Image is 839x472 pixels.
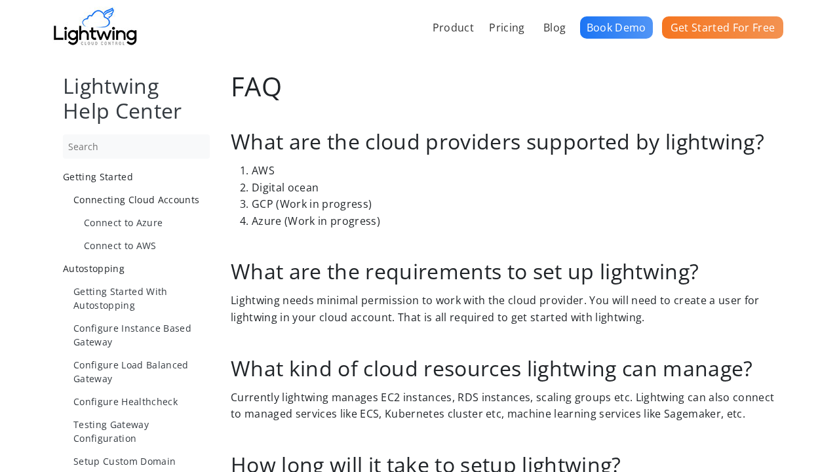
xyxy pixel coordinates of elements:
a: Product [428,13,478,42]
span: Connecting Cloud Accounts [73,193,199,206]
h2: What are the requirements to set up lightwing? [231,261,776,282]
li: Azure (Work in progress) [252,213,776,230]
li: GCP (Work in progress) [252,196,776,213]
p: Currently lightwing manages EC2 instances, RDS instances, scaling groups etc. Lightwing can also ... [231,389,776,423]
span: Autostopping [63,262,125,275]
li: AWS [252,163,776,180]
a: Connect to Azure [84,216,210,229]
a: Setup Custom Domain [73,454,210,468]
a: Pricing [484,13,529,42]
a: Blog [539,13,570,42]
a: Configure Load Balanced Gateway [73,358,210,385]
p: Lightwing needs minimal permission to work with the cloud provider. You will need to create a use... [231,292,776,326]
a: Configure Healthcheck [73,395,210,408]
span: Getting Started [63,170,133,183]
h2: What are the cloud providers supported by lightwing? [231,131,776,152]
h1: FAQ [231,73,776,100]
input: Search [63,134,210,159]
a: Testing Gateway Configuration [73,418,210,445]
a: Connect to AWS [84,239,210,252]
a: Get Started For Free [662,16,783,39]
a: Book Demo [580,16,653,39]
h2: What kind of cloud resources lightwing can manage? [231,358,776,379]
a: Configure Instance Based Gateway [73,321,210,349]
a: Lightwing Help Center [63,71,182,125]
li: Digital ocean [252,180,776,197]
a: Getting Started With Autostopping [73,285,210,312]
